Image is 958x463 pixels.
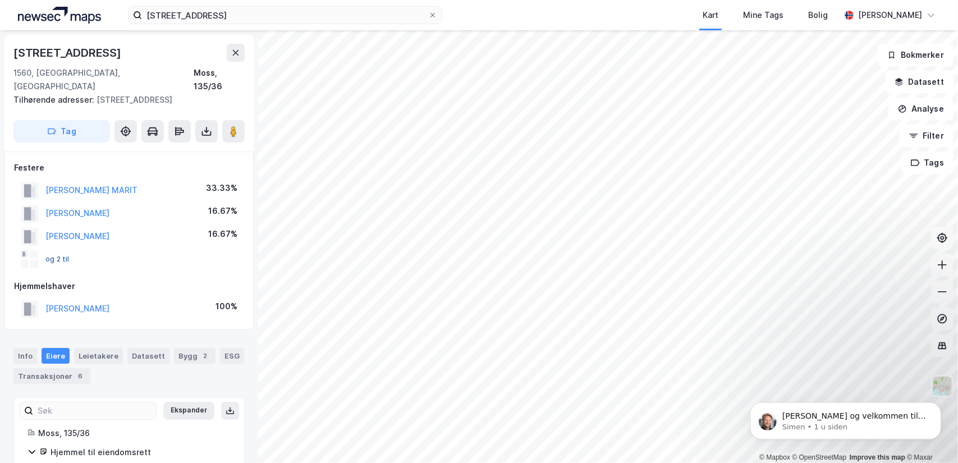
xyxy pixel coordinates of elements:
input: Søk [33,402,156,419]
div: Hjemmel til eiendomsrett [51,446,231,459]
a: OpenStreetMap [792,453,847,461]
div: 16.67% [208,204,237,218]
div: Bolig [808,8,828,22]
div: Leietakere [74,348,123,364]
div: Kart [703,8,718,22]
div: Moss, 135/36 [38,427,231,440]
iframe: Intercom notifications melding [734,379,958,457]
div: Moss, 135/36 [194,66,245,93]
div: Info [13,348,37,364]
img: logo.a4113a55bc3d86da70a041830d287a7e.svg [18,7,101,24]
div: Hjemmelshaver [14,279,244,293]
div: [STREET_ADDRESS] [13,44,123,62]
div: Festere [14,161,244,175]
button: Datasett [885,71,954,93]
div: Mine Tags [743,8,783,22]
div: [PERSON_NAME] [858,8,922,22]
div: 33.33% [206,181,237,195]
div: 16.67% [208,227,237,241]
div: Transaksjoner [13,368,90,384]
a: Improve this map [850,453,905,461]
input: Søk på adresse, matrikkel, gårdeiere, leietakere eller personer [142,7,428,24]
a: Mapbox [759,453,790,461]
div: 1560, [GEOGRAPHIC_DATA], [GEOGRAPHIC_DATA] [13,66,194,93]
button: Analyse [888,98,954,120]
button: Tags [901,152,954,174]
div: 6 [75,370,86,382]
button: Bokmerker [878,44,954,66]
div: [STREET_ADDRESS] [13,93,236,107]
button: Tag [13,120,110,143]
span: Tilhørende adresser: [13,95,97,104]
img: Z [932,375,953,397]
button: Ekspander [163,402,214,420]
div: 100% [216,300,237,313]
div: 2 [200,350,211,361]
div: Eiere [42,348,70,364]
button: Filter [900,125,954,147]
div: Bygg [174,348,216,364]
div: ESG [220,348,244,364]
div: Datasett [127,348,169,364]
